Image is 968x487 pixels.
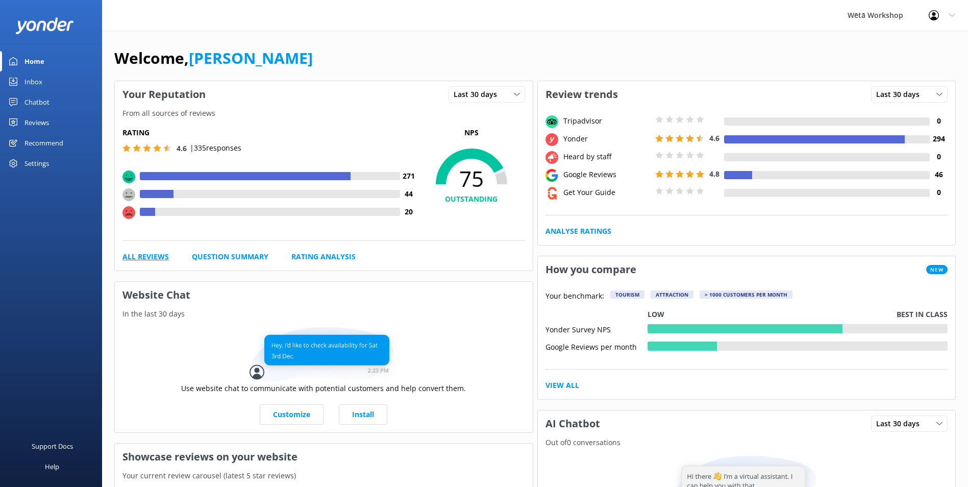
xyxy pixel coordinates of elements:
[177,143,187,153] span: 4.6
[115,308,533,320] p: In the last 30 days
[897,309,948,320] p: Best in class
[24,92,49,112] div: Chatbot
[709,169,719,179] span: 4.8
[418,127,525,138] p: NPS
[709,133,719,143] span: 4.6
[538,437,956,448] p: Out of 0 conversations
[418,193,525,205] h4: OUTSTANDING
[115,470,533,481] p: Your current review carousel (latest 5 star reviews)
[45,456,59,477] div: Help
[192,251,268,262] a: Question Summary
[561,169,653,180] div: Google Reviews
[538,256,644,283] h3: How you compare
[930,133,948,144] h4: 294
[538,81,626,108] h3: Review trends
[339,404,387,425] a: Install
[651,290,693,299] div: Attraction
[190,142,241,154] p: | 335 responses
[545,380,579,391] a: View All
[648,309,664,320] p: Low
[561,115,653,127] div: Tripadvisor
[545,226,611,237] a: Analyse Ratings
[561,187,653,198] div: Get Your Guide
[24,51,44,71] div: Home
[115,108,533,119] p: From all sources of reviews
[545,342,648,351] div: Google Reviews per month
[538,410,608,437] h3: AI Chatbot
[700,290,792,299] div: > 1000 customers per month
[876,418,926,429] span: Last 30 days
[930,151,948,162] h4: 0
[24,133,63,153] div: Recommend
[545,324,648,333] div: Yonder Survey NPS
[545,290,604,303] p: Your benchmark:
[250,327,398,383] img: conversation...
[189,47,313,68] a: [PERSON_NAME]
[610,290,644,299] div: Tourism
[876,89,926,100] span: Last 30 days
[291,251,356,262] a: Rating Analysis
[930,187,948,198] h4: 0
[454,89,503,100] span: Last 30 days
[115,282,533,308] h3: Website Chat
[400,171,418,182] h4: 271
[561,151,653,162] div: Heard by staff
[930,115,948,127] h4: 0
[24,153,49,174] div: Settings
[15,17,74,34] img: yonder-white-logo.png
[400,188,418,200] h4: 44
[115,81,213,108] h3: Your Reputation
[181,383,466,394] p: Use website chat to communicate with potential customers and help convert them.
[561,133,653,144] div: Yonder
[400,206,418,217] h4: 20
[24,112,49,133] div: Reviews
[418,166,525,191] span: 75
[32,436,73,456] div: Support Docs
[930,169,948,180] h4: 46
[122,127,418,138] h5: Rating
[260,404,324,425] a: Customize
[926,265,948,274] span: New
[122,251,169,262] a: All Reviews
[115,444,533,470] h3: Showcase reviews on your website
[114,46,313,70] h1: Welcome,
[24,71,42,92] div: Inbox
